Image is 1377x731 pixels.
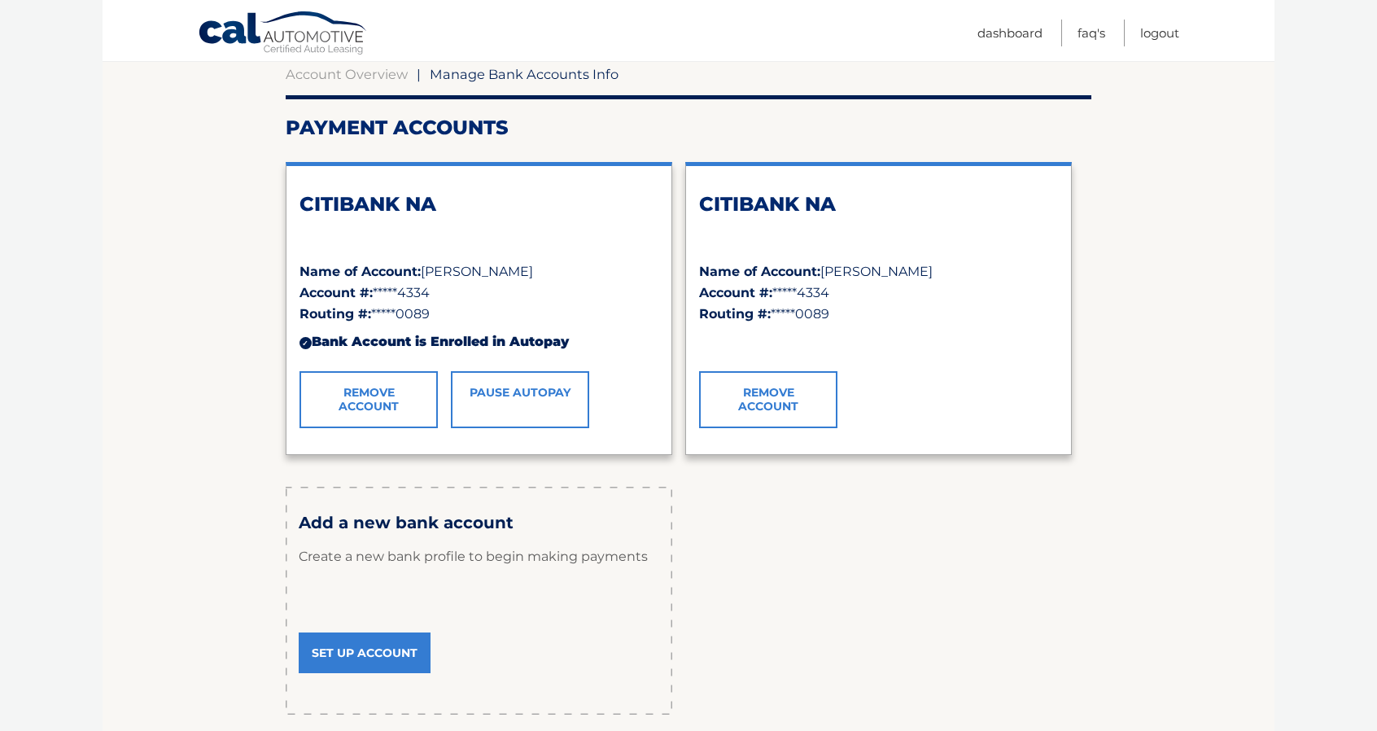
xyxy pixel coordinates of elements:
[699,371,837,428] a: Remove Account
[299,633,431,673] a: Set Up Account
[299,306,371,322] strong: Routing #:
[699,264,820,279] strong: Name of Account:
[977,20,1043,46] a: Dashboard
[421,264,533,279] span: [PERSON_NAME]
[430,66,619,82] span: Manage Bank Accounts Info
[451,371,589,428] a: Pause AutoPay
[299,513,659,533] h3: Add a new bank account
[299,264,421,279] strong: Name of Account:
[299,337,312,349] div: ✓
[286,116,1091,140] h2: Payment Accounts
[699,285,772,300] strong: Account #:
[820,264,933,279] span: [PERSON_NAME]
[299,532,659,581] p: Create a new bank profile to begin making payments
[299,371,438,428] a: Remove Account
[699,306,771,322] strong: Routing #:
[699,334,710,349] span: ✓
[299,285,373,300] strong: Account #:
[417,66,421,82] span: |
[299,192,658,217] h2: CITIBANK NA
[198,11,369,58] a: Cal Automotive
[286,66,408,82] a: Account Overview
[699,192,1058,217] h2: CITIBANK NA
[1078,20,1105,46] a: FAQ's
[1140,20,1179,46] a: Logout
[299,325,658,359] div: Bank Account is Enrolled in Autopay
